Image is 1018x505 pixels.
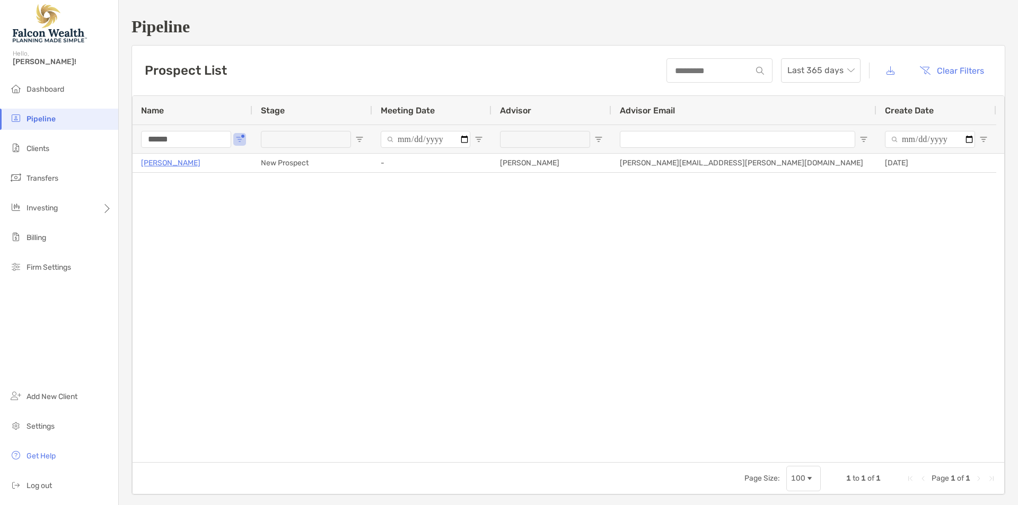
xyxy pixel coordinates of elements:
[876,474,881,483] span: 1
[141,156,200,170] a: [PERSON_NAME]
[381,105,435,116] span: Meeting Date
[919,474,927,483] div: Previous Page
[611,154,876,172] div: [PERSON_NAME][EMAIL_ADDRESS][PERSON_NAME][DOMAIN_NAME]
[756,67,764,75] img: input icon
[10,171,22,184] img: transfers icon
[27,203,58,212] span: Investing
[27,481,52,490] span: Log out
[10,389,22,402] img: add_new_client icon
[381,131,470,148] input: Meeting Date Filter Input
[861,474,866,483] span: 1
[853,474,859,483] span: to
[846,474,851,483] span: 1
[27,263,71,272] span: Firm Settings
[951,474,955,483] span: 1
[27,85,64,94] span: Dashboard
[13,57,112,66] span: [PERSON_NAME]!
[27,114,56,123] span: Pipeline
[10,201,22,214] img: investing icon
[885,131,975,148] input: Create Date Filter Input
[27,233,46,242] span: Billing
[141,131,231,148] input: Name Filter Input
[859,135,868,144] button: Open Filter Menu
[906,474,915,483] div: First Page
[975,474,983,483] div: Next Page
[744,474,780,483] div: Page Size:
[10,141,22,154] img: clients icon
[876,154,996,172] div: [DATE]
[10,82,22,95] img: dashboard icon
[492,154,611,172] div: [PERSON_NAME]
[145,63,227,78] h3: Prospect List
[27,451,56,460] span: Get Help
[131,17,1005,37] h1: Pipeline
[911,59,992,82] button: Clear Filters
[987,474,996,483] div: Last Page
[10,479,22,491] img: logout icon
[13,4,87,42] img: Falcon Wealth Planning Logo
[355,135,364,144] button: Open Filter Menu
[932,474,949,483] span: Page
[252,154,372,172] div: New Prospect
[979,135,988,144] button: Open Filter Menu
[10,260,22,273] img: firm-settings icon
[594,135,603,144] button: Open Filter Menu
[787,59,854,82] span: Last 365 days
[27,392,77,401] span: Add New Client
[27,174,58,183] span: Transfers
[10,449,22,462] img: get-help icon
[10,419,22,432] img: settings icon
[885,105,934,116] span: Create Date
[620,131,855,148] input: Advisor Email Filter Input
[141,105,164,116] span: Name
[235,135,244,144] button: Open Filter Menu
[10,112,22,125] img: pipeline icon
[27,144,49,153] span: Clients
[27,422,55,431] span: Settings
[500,105,531,116] span: Advisor
[867,474,874,483] span: of
[791,474,805,483] div: 100
[966,474,970,483] span: 1
[620,105,675,116] span: Advisor Email
[372,154,492,172] div: -
[957,474,964,483] span: of
[10,231,22,243] img: billing icon
[475,135,483,144] button: Open Filter Menu
[786,466,821,491] div: Page Size
[261,105,285,116] span: Stage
